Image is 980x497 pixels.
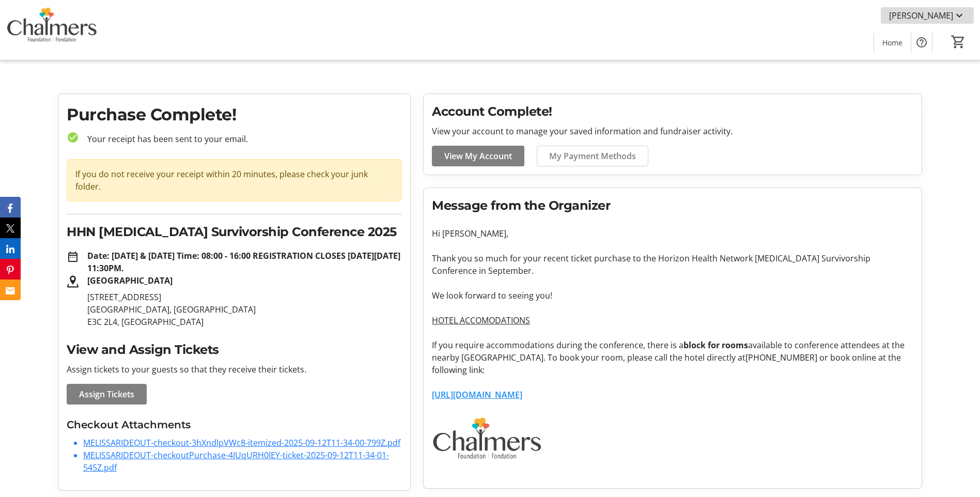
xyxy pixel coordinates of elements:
strong: block for rooms [683,339,748,351]
strong: [GEOGRAPHIC_DATA] [87,275,173,286]
mat-icon: check_circle [67,131,79,144]
h2: View and Assign Tickets [67,340,402,359]
p: We look forward to seeing you! [432,289,913,302]
p: View your account to manage your saved information and fundraiser activity. [432,125,913,137]
span: View My Account [444,150,512,162]
img: Chalmers Foundation's Logo [6,4,98,56]
h2: Account Complete! [432,102,913,121]
span: Home [882,37,903,48]
button: Help [911,32,932,53]
strong: Date: [DATE] & [DATE] Time: 08:00 - 16:00 REGISTRATION CLOSES [DATE][DATE] 11:30PM. [87,250,400,274]
a: Home [874,33,911,52]
p: Hi [PERSON_NAME], [432,227,913,240]
mat-icon: date_range [67,251,79,263]
button: [PERSON_NAME] [881,7,974,24]
img: Chalmers Foundation logo [432,413,543,476]
h1: Purchase Complete! [67,102,402,127]
a: MELISSARIDEOUT-checkoutPurchase-4IUqURH0lEY-ticket-2025-09-12T11-34-01-545Z.pdf [83,449,389,473]
h3: Checkout Attachments [67,417,402,432]
h2: Message from the Organizer [432,196,913,215]
a: View My Account [432,146,524,166]
div: If you do not receive your receipt within 20 minutes, please check your junk folder. [67,159,402,201]
p: If you require accommodations during the conference, there is a available to conference attendees... [432,339,913,376]
h2: HHN [MEDICAL_DATA] Survivorship Conference 2025 [67,223,402,241]
a: My Payment Methods [537,146,648,166]
p: Thank you so much for your recent ticket purchase to the Horizon Health Network [MEDICAL_DATA] Su... [432,252,913,277]
u: HOTEL ACCOMODATIONS [432,315,530,326]
a: Assign Tickets [67,384,147,405]
p: Your receipt has been sent to your email. [79,133,402,145]
p: [STREET_ADDRESS] [GEOGRAPHIC_DATA], [GEOGRAPHIC_DATA] E3C 2L4, [GEOGRAPHIC_DATA] [87,291,402,328]
p: Assign tickets to your guests so that they receive their tickets. [67,363,402,376]
a: [URL][DOMAIN_NAME] [432,389,522,400]
a: MELISSARIDEOUT-checkout-3hXndlpVWc8-itemized-2025-09-12T11-34-00-799Z.pdf [83,437,400,448]
span: Assign Tickets [79,388,134,400]
button: Cart [949,33,968,51]
span: My Payment Methods [549,150,636,162]
span: [PERSON_NAME] [889,9,953,22]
